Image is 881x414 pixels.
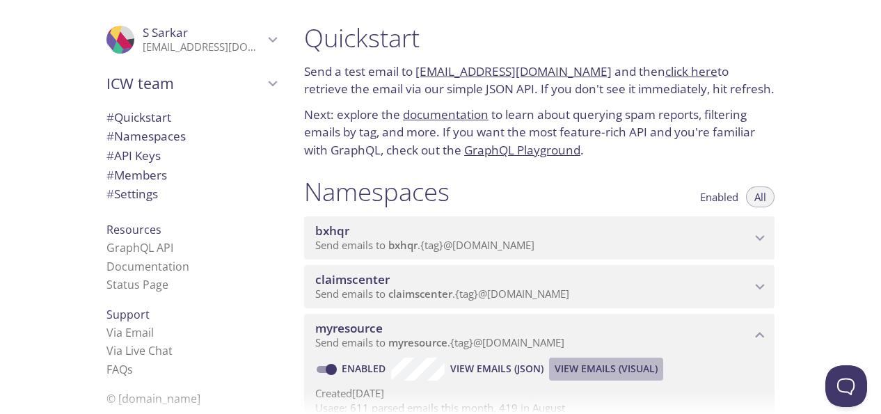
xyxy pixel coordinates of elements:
[315,386,763,401] p: Created [DATE]
[106,109,171,125] span: Quickstart
[340,362,391,375] a: Enabled
[304,106,775,159] p: Next: explore the to learn about querying spam reports, filtering emails by tag, and more. If you...
[106,259,189,274] a: Documentation
[304,216,775,260] div: bxhqr namespace
[106,277,168,292] a: Status Page
[95,108,287,127] div: Quickstart
[95,17,287,63] div: S Sarkar
[825,365,867,407] iframe: Help Scout Beacon - Open
[304,176,450,207] h1: Namespaces
[315,287,569,301] span: Send emails to . {tag} @[DOMAIN_NAME]
[315,335,564,349] span: Send emails to . {tag} @[DOMAIN_NAME]
[106,240,173,255] a: GraphQL API
[445,358,549,380] button: View Emails (JSON)
[106,362,133,377] a: FAQ
[665,63,717,79] a: click here
[315,223,349,239] span: bxhqr
[304,63,775,98] p: Send a test email to and then to retrieve the email via our simple JSON API. If you don't see it ...
[549,358,663,380] button: View Emails (Visual)
[106,307,150,322] span: Support
[403,106,489,122] a: documentation
[95,184,287,204] div: Team Settings
[304,22,775,54] h1: Quickstart
[106,222,161,237] span: Resources
[106,167,114,183] span: #
[106,109,114,125] span: #
[106,343,173,358] a: Via Live Chat
[388,335,447,349] span: myresource
[304,265,775,308] div: claimscenter namespace
[315,320,383,336] span: myresource
[143,24,188,40] span: S Sarkar
[106,128,186,144] span: Namespaces
[106,74,264,93] span: ICW team
[388,238,418,252] span: bxhqr
[415,63,612,79] a: [EMAIL_ADDRESS][DOMAIN_NAME]
[143,40,264,54] p: [EMAIL_ADDRESS][DOMAIN_NAME]
[127,362,133,377] span: s
[388,287,452,301] span: claimscenter
[106,148,161,164] span: API Keys
[464,142,580,158] a: GraphQL Playground
[95,166,287,185] div: Members
[106,167,167,183] span: Members
[106,128,114,144] span: #
[95,65,287,102] div: ICW team
[304,314,775,357] div: myresource namespace
[106,325,154,340] a: Via Email
[106,186,114,202] span: #
[95,127,287,146] div: Namespaces
[315,271,390,287] span: claimscenter
[692,186,747,207] button: Enabled
[746,186,775,207] button: All
[555,360,658,377] span: View Emails (Visual)
[106,148,114,164] span: #
[95,146,287,166] div: API Keys
[450,360,543,377] span: View Emails (JSON)
[315,238,534,252] span: Send emails to . {tag} @[DOMAIN_NAME]
[106,186,158,202] span: Settings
